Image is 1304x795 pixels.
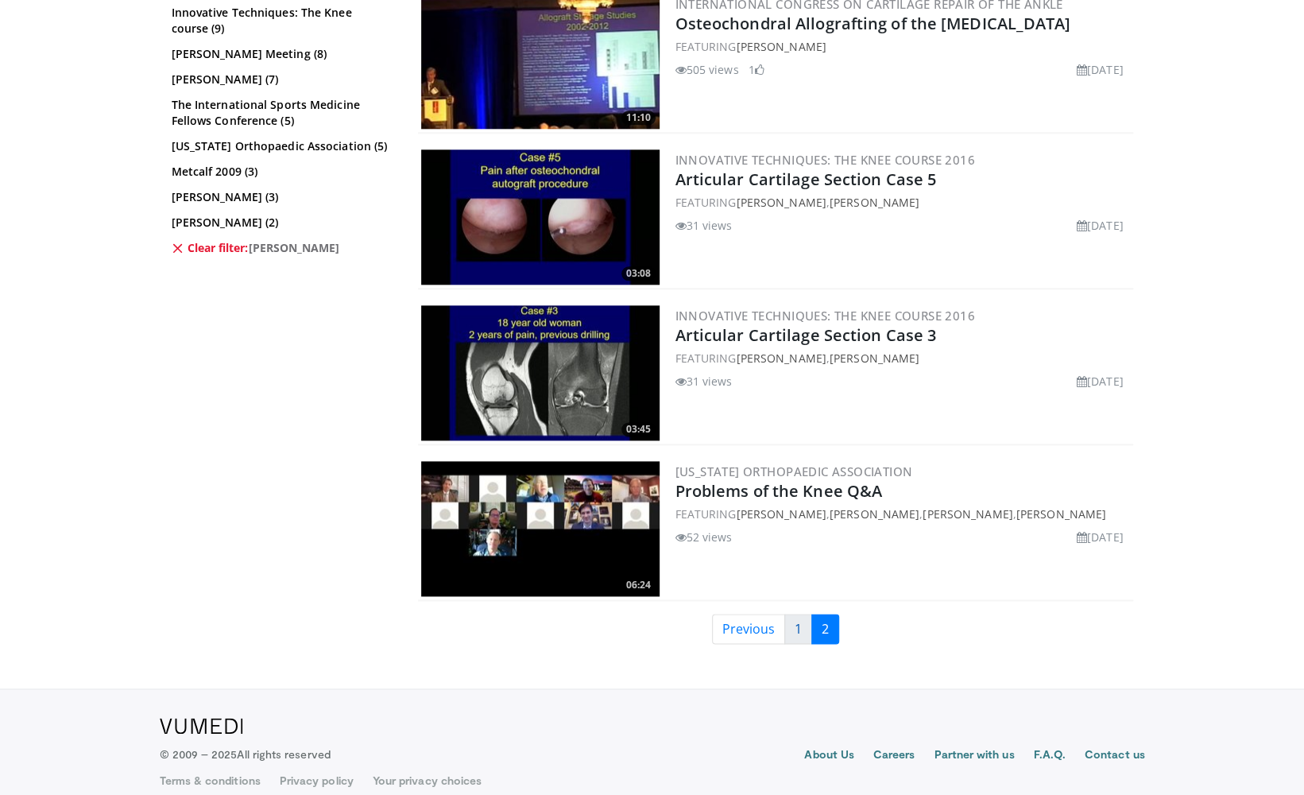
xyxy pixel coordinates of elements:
[675,506,1130,522] div: FEATURING , , ,
[172,5,390,37] a: Innovative Techniques: The Knee course (9)
[280,773,354,789] a: Privacy policy
[1077,217,1124,234] li: [DATE]
[172,215,390,231] a: [PERSON_NAME] (2)
[621,422,656,436] span: 03:45
[172,46,390,62] a: [PERSON_NAME] Meeting (8)
[675,217,733,234] li: 31 views
[675,324,936,346] a: Articular Cartilage Section Case 3
[830,351,919,366] a: [PERSON_NAME]
[784,614,812,644] a: 1
[421,149,660,285] a: 03:08
[160,718,243,734] img: VuMedi Logo
[421,305,660,440] a: 03:45
[237,747,330,761] span: All rights reserved
[160,773,261,789] a: Terms & conditions
[172,97,390,129] a: The International Sports Medicine Fellows Conference (5)
[830,195,919,210] a: [PERSON_NAME]
[736,351,826,366] a: [PERSON_NAME]
[172,72,390,87] a: [PERSON_NAME] (7)
[675,38,1130,55] div: FEATURING
[621,111,656,125] span: 11:10
[873,747,915,766] a: Careers
[1077,529,1124,545] li: [DATE]
[421,461,660,596] a: 06:24
[675,61,739,78] li: 505 views
[1077,373,1124,390] li: [DATE]
[1085,747,1145,766] a: Contact us
[675,308,975,324] a: Innovative Techniques: the Knee Course 2016
[736,39,826,54] a: [PERSON_NAME]
[1016,506,1106,522] a: [PERSON_NAME]
[373,773,482,789] a: Your privacy choices
[418,614,1133,644] nav: Search results pages
[712,614,785,644] a: Previous
[675,373,733,390] li: 31 views
[749,61,764,78] li: 1
[160,747,331,762] p: © 2009 – 2025
[675,463,913,479] a: [US_STATE] Orthopaedic Association
[736,506,826,522] a: [PERSON_NAME]
[172,164,390,180] a: Metcalf 2009 (3)
[830,506,919,522] a: [PERSON_NAME]
[804,747,854,766] a: About Us
[421,149,660,285] img: c59d4dd4-2db3-4d2f-a226-a3b716e5b295.300x170_q85_crop-smart_upscale.jpg
[249,240,340,256] span: [PERSON_NAME]
[675,529,733,545] li: 52 views
[811,614,839,644] a: 2
[923,506,1012,522] a: [PERSON_NAME]
[736,195,826,210] a: [PERSON_NAME]
[621,578,656,592] span: 06:24
[1077,61,1124,78] li: [DATE]
[675,350,1130,366] div: FEATURING ,
[1033,747,1065,766] a: F.A.Q.
[421,305,660,440] img: YUAndpMCbXk_9hvX4xMDoxOjZvMTs_J1.300x170_q85_crop-smart_upscale.jpg
[675,152,975,168] a: Innovative Techniques: the Knee Course 2016
[172,240,390,256] a: Clear filter:[PERSON_NAME]
[675,169,936,190] a: Articular Cartilage Section Case 5
[421,461,660,596] img: 6ee95465-147f-4b58-8364-c5e464fa1d72.300x170_q85_crop-smart_upscale.jpg
[675,194,1130,211] div: FEATURING ,
[675,13,1071,34] a: Osteochondral Allografting of the [MEDICAL_DATA]
[172,138,390,154] a: [US_STATE] Orthopaedic Association (5)
[621,266,656,281] span: 03:08
[675,480,882,502] a: Problems of the Knee Q&A
[172,189,390,205] a: [PERSON_NAME] (3)
[934,747,1014,766] a: Partner with us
